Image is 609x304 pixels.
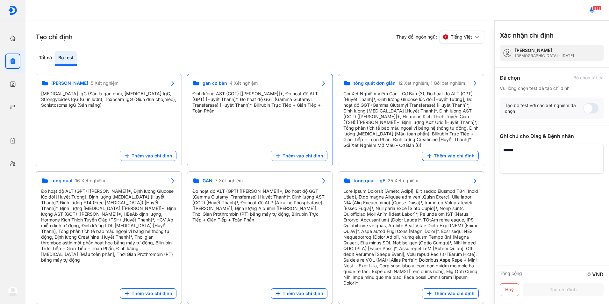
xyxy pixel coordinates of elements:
[500,85,604,91] div: Vui lòng chọn test để tạo chỉ định
[500,283,519,296] button: Huỷ
[500,74,520,82] div: Đã chọn
[75,178,105,184] span: 16 Xét nghiệm
[573,75,604,81] div: Bỏ chọn tất cả
[343,188,479,286] div: Lore ipsum Dolorsit [Ametc Adipi], Elit seddo Eiusmod T84 [Incid Utlab], Etdo magna Aliquae adm v...
[515,47,574,53] div: [PERSON_NAME]
[283,153,323,159] span: Thêm vào chỉ định
[55,51,77,66] div: Bộ test
[396,31,484,43] div: Thay đổi ngôn ngữ:
[434,291,475,296] span: Thêm vào chỉ định
[203,178,212,184] span: GAN
[41,188,176,263] div: Đo hoạt độ ALT (GPT) [[PERSON_NAME]]*, Định lượng Glucose lúc đói [Huyết Tương], Định lượng [MEDI...
[132,153,172,159] span: Thêm vào chỉ định
[120,151,176,161] button: Thêm vào chỉ định
[422,288,479,299] button: Thêm vào chỉ định
[271,288,327,299] button: Thêm vào chỉ định
[271,151,327,161] button: Thêm vào chỉ định
[422,151,479,161] button: Thêm vào chỉ định
[230,80,258,86] span: 4 Xét nghiệm
[354,80,396,86] span: tổng quát đơn giản
[203,80,227,86] span: gan cơ bản
[398,80,465,86] span: 12 Xét nghiệm, 1 Gói xét nghiệm
[120,288,176,299] button: Thêm vào chỉ định
[500,271,522,278] div: Tổng cộng
[91,80,118,86] span: 5 Xét nghiệm
[215,178,243,184] span: 7 Xét nghiệm
[51,80,88,86] span: [PERSON_NAME]
[132,291,172,296] span: Thêm vào chỉ định
[8,286,18,296] img: logo
[515,53,574,58] div: [DEMOGRAPHIC_DATA] - [DATE]
[192,91,328,114] div: Định lượng AST (GOT) [[PERSON_NAME]]*, Đo hoạt độ ALT (GPT) [Huyết Thanh]*, Đo hoạt độ GGT (Gamma...
[587,271,604,278] div: 0 VND
[36,33,73,41] h3: Tạo chỉ định
[505,103,583,114] div: Tạo bộ test với các xét nghiệm đã chọn
[451,34,472,40] span: Tiếng Việt
[192,188,328,223] div: Đo hoạt độ ALT (GPT) [[PERSON_NAME]]*, Đo hoạt độ GGT (Gamma Glutamyl Transferase) [Huyết Thanh]*...
[523,283,604,296] button: Tạo chỉ định
[500,31,554,40] h3: Xác nhận chỉ định
[36,51,55,66] div: Tất cả
[51,178,73,184] span: tong quat
[500,132,604,140] div: Ghi chú cho Diag & Bệnh nhân
[343,91,479,148] div: Gói Xét Nghiệm Viêm Gan - Cơ Bản (3), Đo hoạt độ ALT (GPT) [Huyết Thanh]*, Định lượng Glucose lúc...
[354,178,385,184] span: tổng quát- IgE
[592,6,601,11] span: 1822
[41,91,176,108] div: [MEDICAL_DATA] IgG (Sán lá gan nhỏ), [MEDICAL_DATA] IgG, Strongyloides IgG (Giun lươn), Toxocara ...
[283,291,323,296] span: Thêm vào chỉ định
[434,153,475,159] span: Thêm vào chỉ định
[388,178,418,184] span: 25 Xét nghiệm
[8,5,18,15] img: logo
